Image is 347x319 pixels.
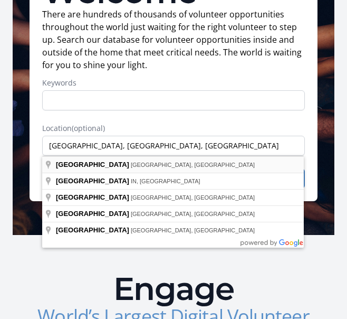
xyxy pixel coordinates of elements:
p: There are hundreds of thousands of volunteer opportunities throughout the world just waiting for ... [42,8,305,71]
span: [GEOGRAPHIC_DATA] [56,161,129,168]
span: IN, [GEOGRAPHIC_DATA] [131,178,200,184]
label: Keywords [42,78,305,88]
span: [GEOGRAPHIC_DATA] [56,177,129,185]
span: (optional) [72,123,105,133]
label: Location [42,123,305,134]
span: [GEOGRAPHIC_DATA], [GEOGRAPHIC_DATA] [131,194,255,201]
span: [GEOGRAPHIC_DATA], [GEOGRAPHIC_DATA] [131,162,255,168]
span: [GEOGRAPHIC_DATA] [56,226,129,234]
input: Enter a location [42,136,305,156]
span: [GEOGRAPHIC_DATA], [GEOGRAPHIC_DATA] [131,211,255,217]
span: [GEOGRAPHIC_DATA] [56,210,129,218]
h2: Engage [25,273,322,305]
span: [GEOGRAPHIC_DATA], [GEOGRAPHIC_DATA] [131,227,255,233]
span: [GEOGRAPHIC_DATA] [56,193,129,201]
